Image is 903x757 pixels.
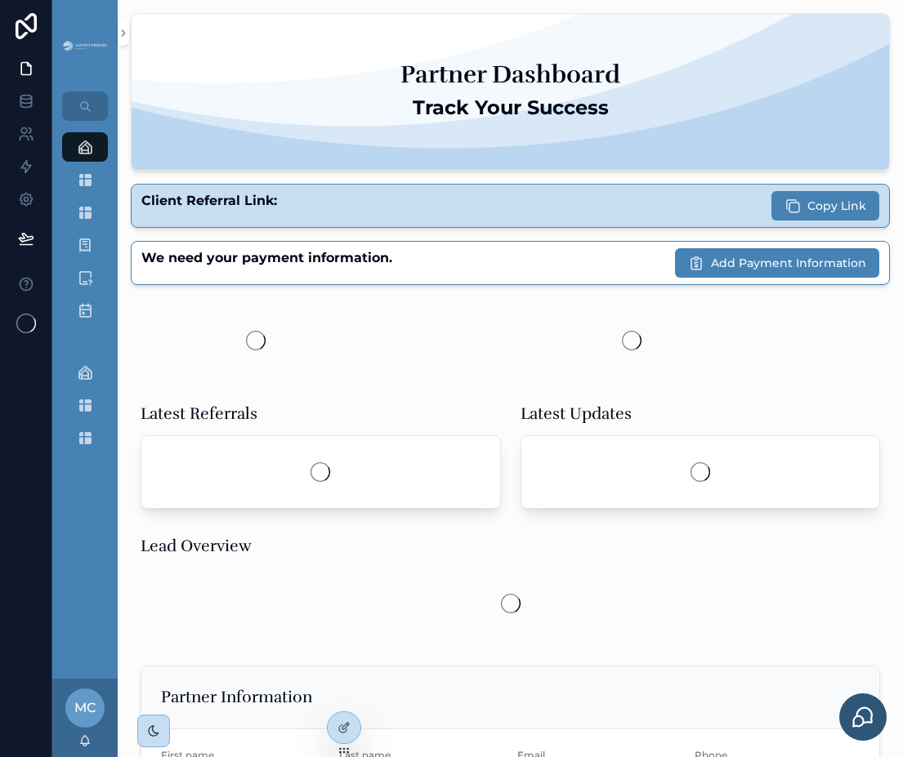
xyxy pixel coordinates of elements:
button: Copy Link [771,191,879,220]
h1: Partner Dashboard [141,63,879,87]
h1: Latest Referrals [141,403,257,425]
h2: Track Your Success [141,94,879,121]
span: Add Payment Information [711,255,866,271]
strong: We need your payment information. [141,248,392,268]
span: MC [74,698,96,718]
span: Copy Link [807,198,866,214]
strong: Client Referral Link: [141,191,277,211]
h1: Latest Updates [521,403,632,425]
img: App logo [62,39,108,53]
div: scrollable content [52,121,118,474]
button: Add Payment Information [675,248,879,278]
h1: Lead Overview [141,535,252,558]
h1: Partner Information [161,686,860,709]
